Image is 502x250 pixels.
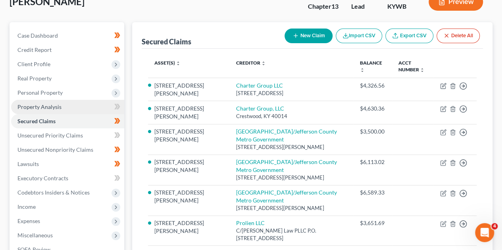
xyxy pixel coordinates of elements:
li: [STREET_ADDRESS][PERSON_NAME] [154,189,223,204]
div: Crestwood, KY 40014 [236,113,347,120]
a: Secured Claims [11,114,124,128]
i: unfold_more [176,61,181,66]
li: [STREET_ADDRESS][PERSON_NAME] [154,158,223,174]
span: Lawsuits [17,160,39,167]
a: Export CSV [385,29,433,43]
div: [STREET_ADDRESS][PERSON_NAME] [236,174,347,181]
a: Property Analysis [11,100,124,114]
button: Delete All [437,29,480,43]
a: Lawsuits [11,157,124,171]
a: Executory Contracts [11,171,124,185]
a: [GEOGRAPHIC_DATA]/Jefferson County Metro Government [236,128,337,143]
div: $3,651.69 [360,219,386,227]
a: Asset(s) unfold_more [154,60,181,66]
i: unfold_more [261,61,266,66]
span: 4 [491,223,498,229]
span: Property Analysis [17,103,62,110]
span: Expenses [17,218,40,224]
li: [STREET_ADDRESS][PERSON_NAME] [154,128,223,143]
div: $4,630.36 [360,105,386,113]
a: Charter Group, LLC [236,105,284,112]
div: $6,589.33 [360,189,386,197]
div: [STREET_ADDRESS][PERSON_NAME] [236,204,347,212]
li: [STREET_ADDRESS][PERSON_NAME] [154,219,223,235]
a: Credit Report [11,43,124,57]
span: Real Property [17,75,52,82]
span: Client Profile [17,61,50,67]
span: Income [17,203,36,210]
div: [STREET_ADDRESS][PERSON_NAME] [236,143,347,151]
span: Secured Claims [17,118,56,124]
a: Unsecured Priority Claims [11,128,124,143]
a: Unsecured Nonpriority Claims [11,143,124,157]
div: [STREET_ADDRESS] [236,90,347,97]
a: Acct Number unfold_more [398,60,425,73]
i: unfold_more [360,68,365,73]
span: Unsecured Priority Claims [17,132,83,139]
span: Executory Contracts [17,175,68,181]
li: [STREET_ADDRESS][PERSON_NAME] [154,105,223,120]
button: New Claim [285,29,333,43]
div: $6,113.02 [360,158,386,166]
a: [GEOGRAPHIC_DATA]/Jefferson County Metro Government [236,189,337,204]
div: KYWB [387,2,416,11]
a: Creditor unfold_more [236,60,266,66]
li: [STREET_ADDRESS][PERSON_NAME] [154,82,223,97]
span: 13 [331,2,339,10]
span: Credit Report [17,46,52,53]
a: Prolien LLC [236,219,265,226]
span: Personal Property [17,89,63,96]
div: Chapter [308,2,339,11]
span: Miscellaneous [17,232,53,239]
div: $3,500.00 [360,128,386,135]
div: C/[PERSON_NAME] Law PLLC P.O. [STREET_ADDRESS] [236,227,347,242]
iframe: Intercom live chat [475,223,494,242]
span: Codebtors Insiders & Notices [17,189,90,196]
div: Lead [351,2,375,11]
a: [GEOGRAPHIC_DATA]/Jefferson County Metro Government [236,158,337,173]
div: Secured Claims [142,37,191,46]
i: unfold_more [420,68,425,73]
span: Case Dashboard [17,32,58,39]
div: $4,326.56 [360,82,386,90]
a: Charter Group LLC [236,82,283,89]
a: Case Dashboard [11,29,124,43]
span: Unsecured Nonpriority Claims [17,146,93,153]
a: Balance unfold_more [360,60,382,73]
button: Import CSV [336,29,382,43]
